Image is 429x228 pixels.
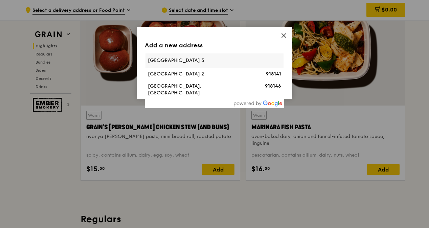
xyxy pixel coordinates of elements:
img: powered-by-google.60e8a832.png [234,100,283,107]
div: [GEOGRAPHIC_DATA] 2 [148,71,248,77]
div: [GEOGRAPHIC_DATA], [GEOGRAPHIC_DATA] [148,83,248,96]
strong: 918146 [265,83,281,89]
strong: 918141 [266,71,281,77]
div: Add a new address [145,41,284,50]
